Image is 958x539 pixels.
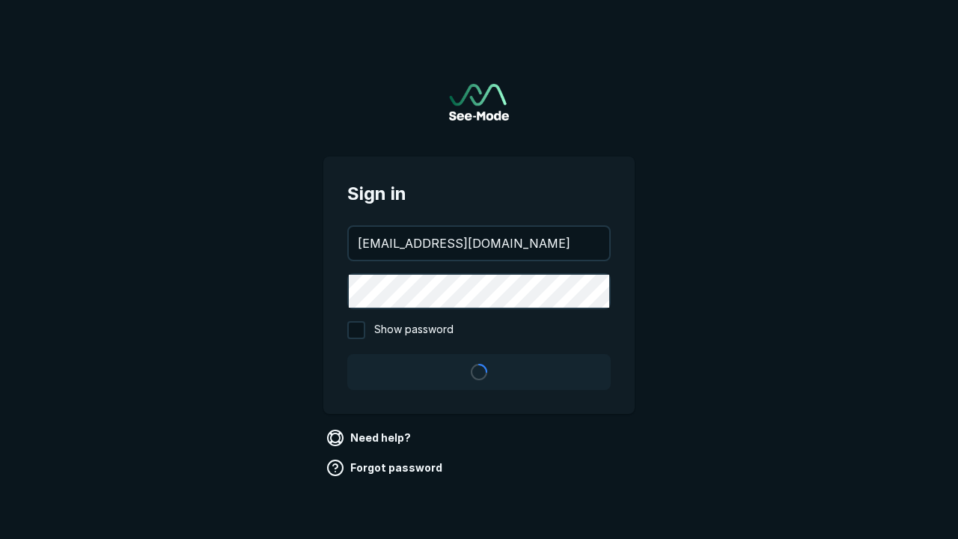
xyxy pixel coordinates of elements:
span: Show password [374,321,454,339]
span: Sign in [347,180,611,207]
a: Forgot password [323,456,448,480]
a: Need help? [323,426,417,450]
input: your@email.com [349,227,609,260]
a: Go to sign in [449,84,509,121]
img: See-Mode Logo [449,84,509,121]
